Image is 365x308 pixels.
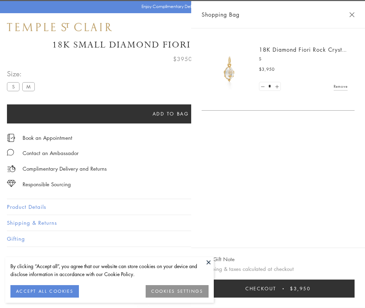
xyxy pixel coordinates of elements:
label: M [22,82,35,91]
span: $3,950 [290,285,311,292]
button: Add Gift Note [202,255,235,264]
button: COOKIES SETTINGS [146,285,209,298]
div: By clicking “Accept all”, you agree that our website can store cookies on your device and disclos... [10,262,209,278]
div: Responsible Sourcing [23,180,71,189]
p: S [259,55,348,62]
div: Contact an Ambassador [23,149,79,157]
h1: 18K Small Diamond Fiori Rock Crystal Amulet [7,39,358,51]
span: Shopping Bag [202,10,240,19]
img: icon_appointment.svg [7,134,15,142]
span: $3,950 [259,66,275,73]
button: Add to bag [7,104,334,123]
label: S [7,82,19,91]
button: Shipping & Returns [7,215,358,231]
span: Size: [7,68,38,79]
img: P51889-E11FIORI [209,49,250,90]
img: Temple St. Clair [7,23,112,31]
img: icon_delivery.svg [7,164,16,173]
a: Set quantity to 2 [273,82,280,91]
button: Gifting [7,231,358,247]
p: Complimentary Delivery and Returns [23,164,107,173]
p: Shipping & taxes calculated at checkout [202,265,355,273]
span: Checkout [245,285,276,292]
img: icon_sourcing.svg [7,180,16,187]
a: Set quantity to 0 [259,82,266,91]
p: Enjoy Complimentary Delivery & Returns [141,3,220,10]
span: Add to bag [153,110,189,118]
button: Product Details [7,199,358,215]
button: Close Shopping Bag [349,12,355,17]
button: ACCEPT ALL COOKIES [10,285,79,298]
img: MessageIcon-01_2.svg [7,149,14,156]
a: Remove [334,83,348,90]
span: $3950 [173,54,192,63]
button: Checkout $3,950 [202,280,355,298]
a: Book an Appointment [23,134,72,142]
